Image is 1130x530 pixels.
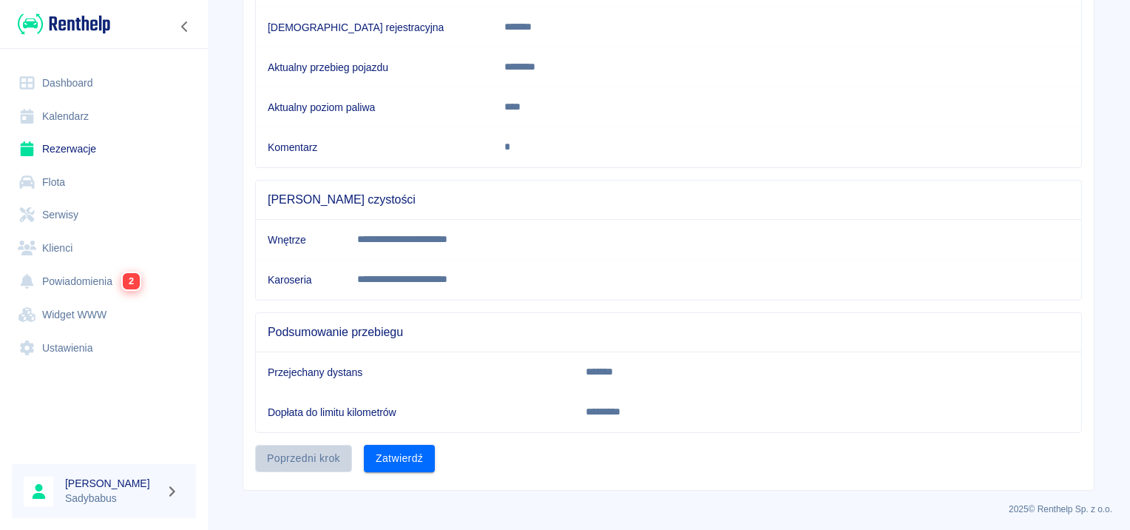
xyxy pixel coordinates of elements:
a: Rezerwacje [12,132,196,166]
h6: Aktualny poziom paliwa [268,100,481,115]
a: Powiadomienia2 [12,264,196,298]
a: Ustawienia [12,332,196,365]
button: Poprzedni krok [255,445,352,472]
p: Sadybabus [65,491,160,506]
a: Dashboard [12,67,196,100]
span: Podsumowanie przebiegu [268,325,1069,340]
a: Flota [12,166,196,199]
h6: Wnętrze [268,232,334,247]
a: Klienci [12,232,196,265]
a: Widget WWW [12,298,196,332]
span: [PERSON_NAME] czystości [268,192,1069,207]
h6: Przejechany dystans [268,365,562,380]
h6: Aktualny przebieg pojazdu [268,60,481,75]
button: Zwiń nawigację [174,17,196,36]
h6: [PERSON_NAME] [65,476,160,491]
span: 2 [123,273,140,289]
h6: Dopłata do limitu kilometrów [268,405,562,420]
img: Renthelp logo [18,12,110,36]
h6: Komentarz [268,140,481,155]
h6: [DEMOGRAPHIC_DATA] rejestracyjna [268,20,481,35]
h6: Karoseria [268,272,334,287]
button: Zatwierdź [364,445,435,472]
a: Serwisy [12,198,196,232]
a: Kalendarz [12,100,196,133]
p: 2025 © Renthelp Sp. z o.o. [225,503,1112,516]
a: Renthelp logo [12,12,110,36]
